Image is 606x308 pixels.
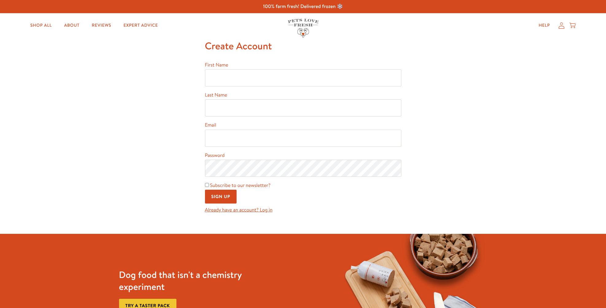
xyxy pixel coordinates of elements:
[205,207,273,213] a: Already have an account? Log in
[210,182,270,189] label: Subscribe to our newsletter?
[205,62,228,68] label: First Name
[288,19,318,37] img: Pets Love Fresh
[59,19,84,32] a: About
[118,19,163,32] a: Expert Advice
[205,122,216,128] label: Email
[205,190,237,203] input: Sign Up
[534,19,555,32] a: Help
[25,19,57,32] a: Shop All
[87,19,116,32] a: Reviews
[119,269,270,293] h3: Dog food that isn't a chemistry experiment
[205,38,401,54] h1: Create Account
[205,152,225,159] label: Password
[205,92,227,98] label: Last Name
